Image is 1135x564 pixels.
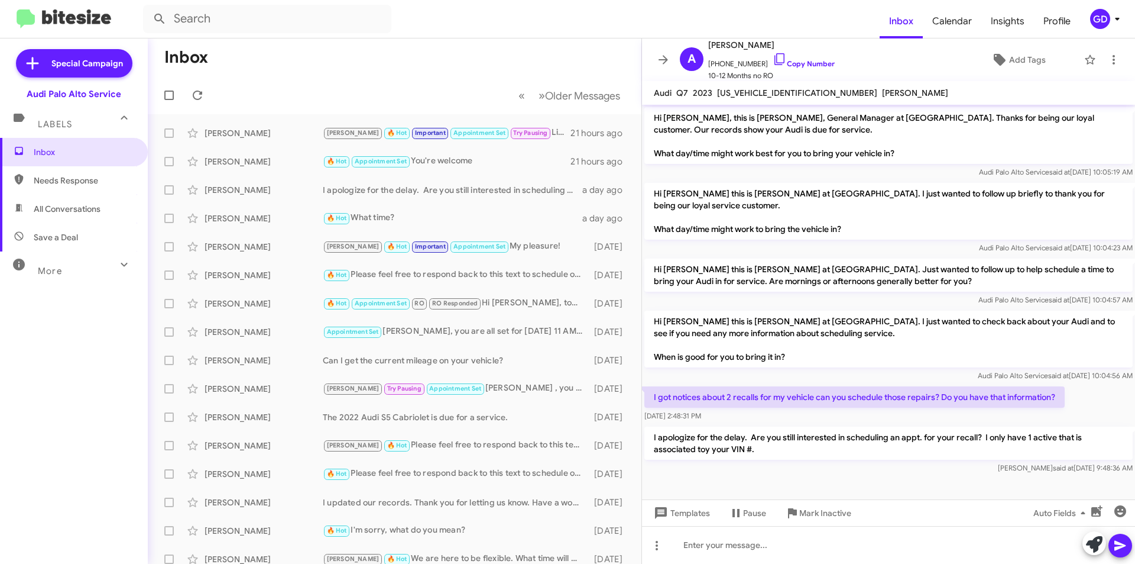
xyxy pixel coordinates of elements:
[327,271,347,279] span: 🔥 Hot
[205,326,323,338] div: [PERSON_NAME]
[323,382,588,395] div: [PERSON_NAME] , you are all set for [DATE] 9:30 AM. We will see you then and hope you have a wond...
[327,129,380,137] span: [PERSON_NAME]
[205,411,323,423] div: [PERSON_NAME]
[1009,49,1046,70] span: Add Tags
[51,57,123,69] span: Special Campaign
[1024,502,1100,524] button: Auto Fields
[518,88,525,103] span: «
[588,468,632,480] div: [DATE]
[531,83,627,108] button: Next
[957,49,1078,70] button: Add Tags
[719,502,776,524] button: Pause
[539,88,545,103] span: »
[588,497,632,508] div: [DATE]
[323,154,570,168] div: You're welcome
[205,298,323,310] div: [PERSON_NAME]
[642,502,719,524] button: Templates
[644,259,1133,292] p: Hi [PERSON_NAME] this is [PERSON_NAME] at [GEOGRAPHIC_DATA]. Just wanted to follow up to help sch...
[644,311,1133,368] p: Hi [PERSON_NAME] this is [PERSON_NAME] at [GEOGRAPHIC_DATA]. I just wanted to check back about yo...
[588,383,632,395] div: [DATE]
[588,326,632,338] div: [DATE]
[979,167,1133,176] span: Audi Palo Alto Service [DATE] 10:05:19 AM
[205,184,323,196] div: [PERSON_NAME]
[998,463,1133,472] span: [PERSON_NAME] [DATE] 9:48:36 AM
[773,59,835,68] a: Copy Number
[588,525,632,537] div: [DATE]
[27,88,121,100] div: Audi Palo Alto Service
[327,157,347,165] span: 🔥 Hot
[387,555,407,563] span: 🔥 Hot
[923,4,981,38] span: Calendar
[776,502,861,524] button: Mark Inactive
[323,268,588,282] div: Please feel free to respond back to this text to schedule or call us at [PHONE_NUMBER] when you a...
[34,175,134,186] span: Needs Response
[588,298,632,310] div: [DATE]
[513,129,547,137] span: Try Pausing
[205,468,323,480] div: [PERSON_NAME]
[688,50,696,69] span: A
[205,127,323,139] div: [PERSON_NAME]
[205,354,323,366] div: [PERSON_NAME]
[644,411,701,420] span: [DATE] 2:48:31 PM
[355,299,407,307] span: Appointment Set
[34,203,100,215] span: All Conversations
[981,4,1034,38] span: Insights
[415,243,446,250] span: Important
[453,243,505,250] span: Appointment Set
[38,119,72,130] span: Labels
[205,440,323,452] div: [PERSON_NAME]
[34,146,134,158] span: Inbox
[38,266,62,276] span: More
[588,269,632,281] div: [DATE]
[387,129,407,137] span: 🔥 Hot
[651,502,710,524] span: Templates
[644,183,1133,240] p: Hi [PERSON_NAME] this is [PERSON_NAME] at [GEOGRAPHIC_DATA]. I just wanted to follow up briefly t...
[717,88,877,98] span: [US_VEHICLE_IDENTIFICATION_NUMBER]
[323,524,588,537] div: I'm sorry, what do you mean?
[676,88,688,98] span: Q7
[1049,167,1070,176] span: said at
[545,89,620,102] span: Older Messages
[432,299,478,307] span: RO Responded
[570,156,632,167] div: 21 hours ago
[511,83,532,108] button: Previous
[323,211,582,225] div: What time?
[582,212,632,224] div: a day ago
[1080,9,1122,29] button: GD
[693,88,712,98] span: 2023
[708,38,835,52] span: [PERSON_NAME]
[323,354,588,366] div: Can I get the current mileage on your vehicle?
[205,212,323,224] div: [PERSON_NAME]
[205,497,323,508] div: [PERSON_NAME]
[323,467,588,481] div: Please feel free to respond back to this text to schedule or call us at [PHONE_NUMBER] when you a...
[588,411,632,423] div: [DATE]
[387,441,407,449] span: 🔥 Hot
[453,129,505,137] span: Appointment Set
[327,243,380,250] span: [PERSON_NAME]
[1048,371,1069,380] span: said at
[708,70,835,82] span: 10-12 Months no RO
[205,269,323,281] div: [PERSON_NAME]
[1034,4,1080,38] span: Profile
[882,88,948,98] span: [PERSON_NAME]
[327,328,379,336] span: Appointment Set
[327,527,347,534] span: 🔥 Hot
[1049,243,1070,252] span: said at
[355,157,407,165] span: Appointment Set
[327,385,380,392] span: [PERSON_NAME]
[644,386,1065,408] p: I got notices about 2 recalls for my vehicle can you schedule those repairs? Do you have that inf...
[323,439,588,452] div: Please feel free to respond back to this text to schedule or call us at [PHONE_NUMBER] when you a...
[323,240,588,253] div: My pleasure!
[205,525,323,537] div: [PERSON_NAME]
[327,555,380,563] span: [PERSON_NAME]
[327,214,347,222] span: 🔥 Hot
[512,83,627,108] nav: Page navigation example
[644,427,1133,460] p: I apologize for the delay. Are you still interested in scheduling an appt. for your recall? I onl...
[205,156,323,167] div: [PERSON_NAME]
[323,296,588,310] div: Hi [PERSON_NAME], took my car in this morning for service. I was given an estimate of $567.95. I ...
[743,502,766,524] span: Pause
[205,241,323,253] div: [PERSON_NAME]
[323,126,570,140] div: Liked “We do offer a shuttle M-F from 7:30 - 4:30, within the 10 mile radius.”
[429,385,481,392] span: Appointment Set
[978,371,1133,380] span: Audi Palo Alto Service [DATE] 10:04:56 AM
